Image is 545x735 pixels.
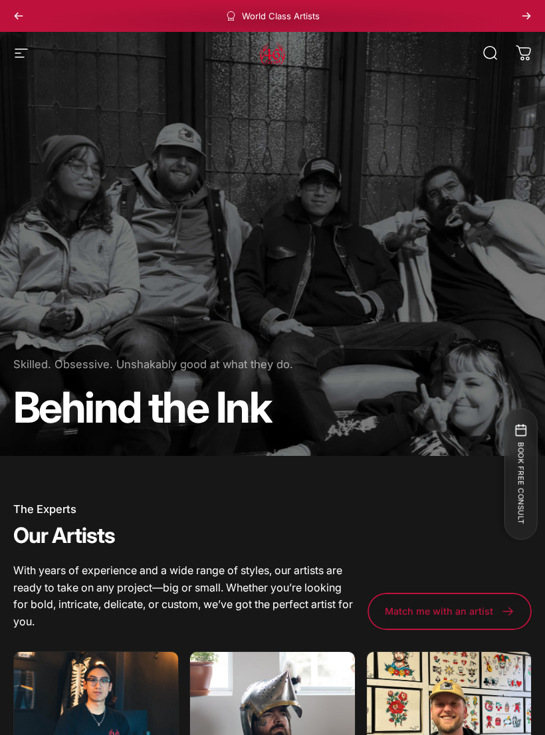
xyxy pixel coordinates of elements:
animate-element: Our [13,525,48,546]
p: With years of experience and a wide range of styles, our artists are ready to take on any project... [13,562,357,630]
button: BOOK FREE CONSULT [504,408,537,540]
p: Skilled. Obsessive. Unshakably good at what they do. [13,356,492,373]
a: Match me with an artist [368,593,532,630]
animate-element: the [148,386,208,429]
animate-element: Behind [13,386,141,429]
p: World Class Artists [242,11,320,21]
p: The Experts [13,504,357,515]
animate-element: Artists [52,525,115,546]
a: 0 items [509,39,538,68]
animate-element: Ink [216,386,271,429]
